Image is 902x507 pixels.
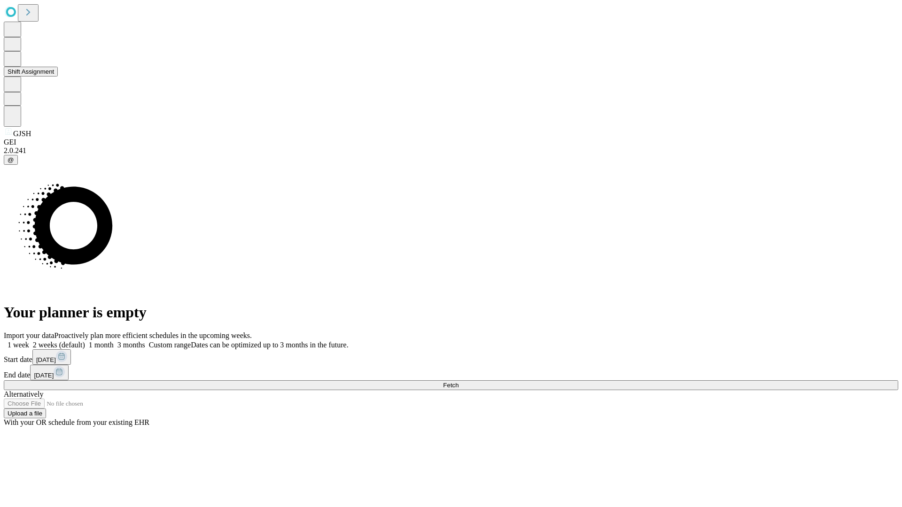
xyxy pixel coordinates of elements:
[4,390,43,398] span: Alternatively
[117,341,145,349] span: 3 months
[30,365,69,380] button: [DATE]
[4,380,898,390] button: Fetch
[4,67,58,77] button: Shift Assignment
[4,146,898,155] div: 2.0.241
[36,356,56,363] span: [DATE]
[13,130,31,138] span: GJSH
[443,382,459,389] span: Fetch
[149,341,191,349] span: Custom range
[32,349,71,365] button: [DATE]
[8,341,29,349] span: 1 week
[89,341,114,349] span: 1 month
[33,341,85,349] span: 2 weeks (default)
[4,418,149,426] span: With your OR schedule from your existing EHR
[54,331,252,339] span: Proactively plan more efficient schedules in the upcoming weeks.
[4,304,898,321] h1: Your planner is empty
[4,365,898,380] div: End date
[191,341,348,349] span: Dates can be optimized up to 3 months in the future.
[4,408,46,418] button: Upload a file
[8,156,14,163] span: @
[4,138,898,146] div: GEI
[4,155,18,165] button: @
[4,349,898,365] div: Start date
[4,331,54,339] span: Import your data
[34,372,54,379] span: [DATE]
